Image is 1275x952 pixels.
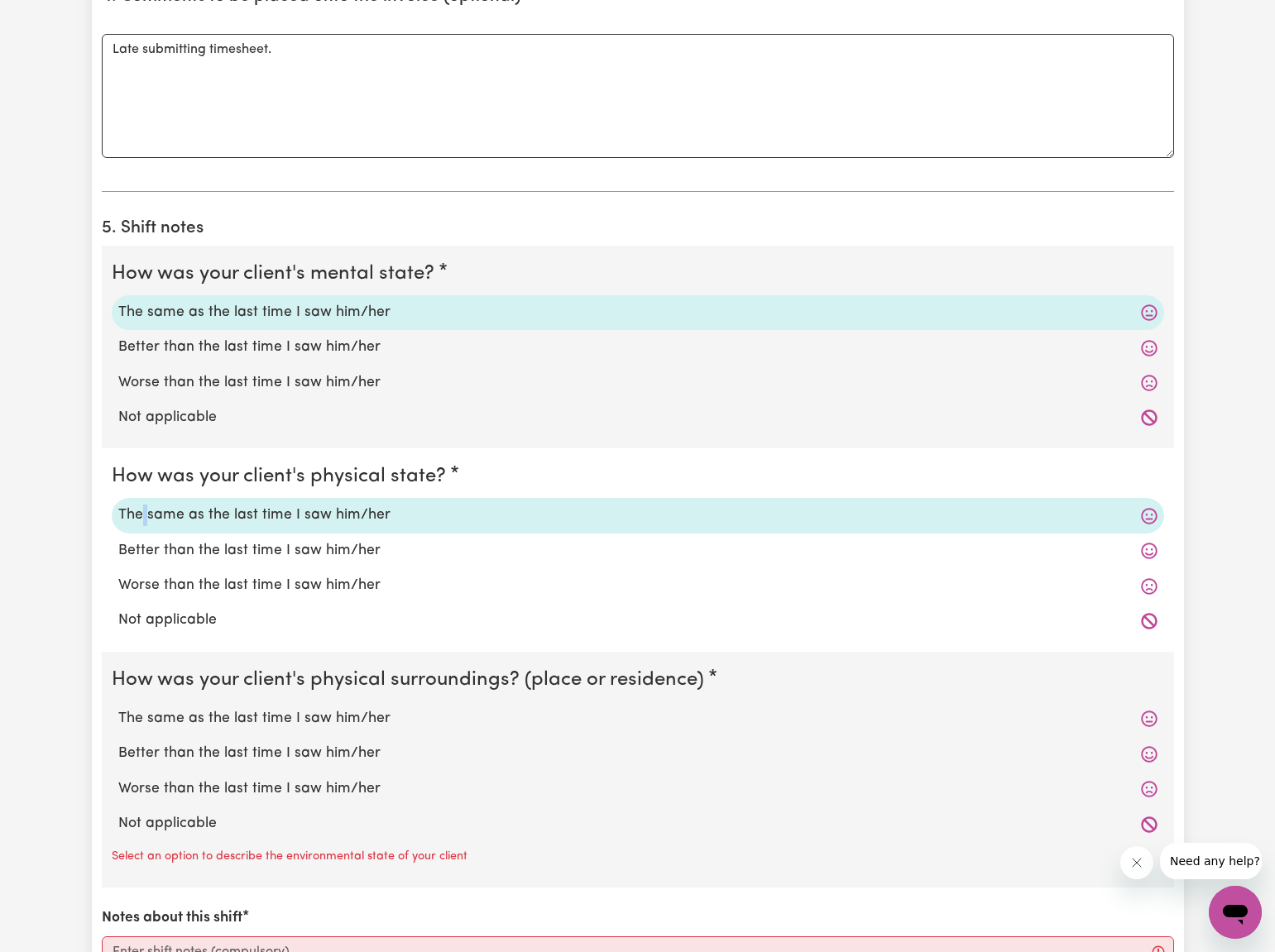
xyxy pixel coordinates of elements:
h2: 5. Shift notes [102,218,1174,239]
iframe: Message from company [1160,843,1262,879]
label: Not applicable [118,813,1158,835]
label: The same as the last time I saw him/her [118,708,1158,730]
label: Not applicable [118,407,1158,428]
textarea: Late submitting timesheet. [102,34,1174,158]
legend: How was your client's mental state? [112,259,441,289]
legend: How was your client's physical surroundings? (place or residence) [112,665,711,695]
label: The same as the last time I saw him/her [118,505,1158,526]
label: Worse than the last time I saw him/her [118,575,1158,596]
label: Better than the last time I saw him/her [118,743,1158,764]
iframe: Button to launch messaging window [1209,886,1262,939]
label: The same as the last time I saw him/her [118,302,1158,323]
label: Notes about this shift [102,907,242,929]
label: Not applicable [118,610,1158,631]
p: Select an option to describe the environmental state of your client [112,848,467,866]
label: Better than the last time I saw him/her [118,540,1158,562]
label: Worse than the last time I saw him/her [118,372,1158,394]
iframe: Close message [1120,846,1153,879]
label: Better than the last time I saw him/her [118,337,1158,358]
label: Worse than the last time I saw him/her [118,778,1158,800]
legend: How was your client's physical state? [112,462,453,491]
